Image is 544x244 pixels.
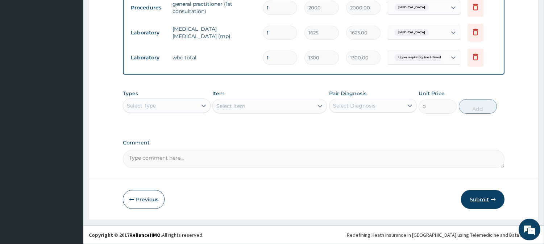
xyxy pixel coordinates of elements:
div: Select Type [127,102,156,109]
div: Minimize live chat window [119,4,136,21]
td: Laboratory [127,26,169,39]
label: Comment [123,140,504,146]
strong: Copyright © 2017 . [89,232,162,238]
div: Redefining Heath Insurance in [GEOGRAPHIC_DATA] using Telemedicine and Data Science! [347,231,539,239]
label: Pair Diagnosis [329,90,366,97]
label: Unit Price [419,90,445,97]
div: Chat with us now [38,41,122,50]
span: [MEDICAL_DATA] [395,29,429,36]
td: Laboratory [127,51,169,64]
button: Previous [123,190,165,209]
td: [MEDICAL_DATA] [MEDICAL_DATA] (mp) [169,22,259,43]
div: Select Diagnosis [333,102,375,109]
button: Add [459,99,497,114]
label: Item [212,90,225,97]
footer: All rights reserved. [83,226,544,244]
button: Submit [461,190,504,209]
td: Procedures [127,1,169,14]
textarea: Type your message and hit 'Enter' [4,165,138,190]
span: We're online! [42,75,100,148]
img: d_794563401_company_1708531726252_794563401 [13,36,29,54]
span: Upper respiratory tract disord... [395,54,447,61]
a: RelianceHMO [129,232,161,238]
td: wbc total [169,50,259,65]
span: [MEDICAL_DATA] [395,4,429,11]
label: Types [123,91,138,97]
